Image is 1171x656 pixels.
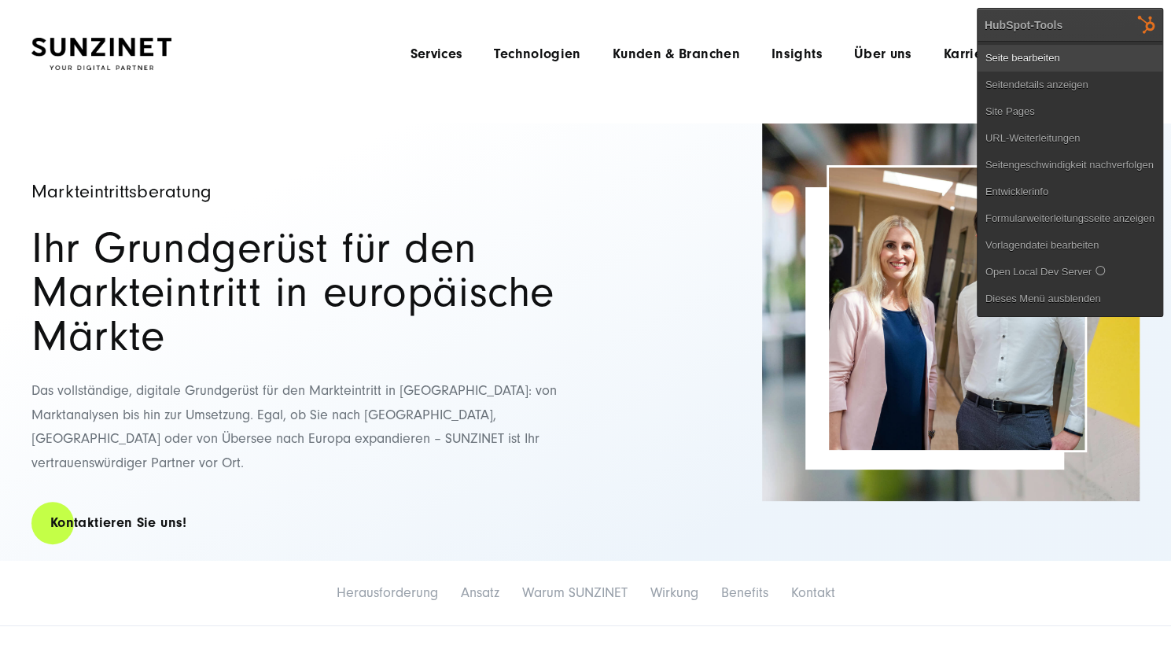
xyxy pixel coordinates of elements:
[522,584,628,601] a: Warum SUNZINET
[791,584,835,601] a: Kontakt
[337,584,438,601] a: Herausforderung
[494,46,580,62] a: Technologien
[31,227,582,359] h2: Ihr Grundgerüst für den Markteintritt in europäische Märkte
[854,46,912,62] a: Über uns
[978,179,1162,205] a: Entwicklerinfo
[978,72,1162,98] a: Seitendetails anzeigen
[978,232,1162,259] a: Vorlagendatei bearbeiten
[978,286,1162,312] a: Dieses Menü ausblenden
[461,584,499,601] a: Ansatz
[31,382,557,471] span: Das vollständige, digitale Grundgerüst für den Markteintritt in [GEOGRAPHIC_DATA]: von Marktanaly...
[1130,8,1163,41] img: HubSpot Tools-Menüschalter
[721,584,768,601] a: Benefits
[31,182,582,201] h1: Markteintrittsberatung
[985,18,1062,32] div: HubSpot-Tools
[762,123,1140,501] img: Nahaufnahme einer weißen Ziegelwand mit gelben Haftnotizen darauf. | Markteintritts Grundgerüst S...
[771,46,823,62] a: Insights
[978,98,1162,125] a: Site Pages
[978,205,1162,232] a: Formularweiterleitungsseite anzeigen
[829,168,1084,450] img: Zwei Experten stehen zusammen in einer modernen Büroumgebung, lächeln selbstbewusst. Die Frau mit...
[978,45,1162,72] a: Seite bearbeiten
[978,259,1162,286] a: Open Local Dev Server
[977,8,1163,317] div: HubSpot-Tools Seite bearbeitenSeitendetails anzeigenSite PagesURL-WeiterleitungenSeitengeschwindi...
[31,38,171,71] img: SUNZINET Full Service Digital Agentur
[410,46,462,62] a: Services
[31,500,206,545] a: Kontaktieren Sie uns!
[613,46,740,62] a: Kunden & Branchen
[650,584,698,601] a: Wirkung
[944,46,996,62] a: Karriere
[978,152,1162,179] a: Seitengeschwindigkeit nachverfolgen
[978,125,1162,152] a: URL-Weiterleitungen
